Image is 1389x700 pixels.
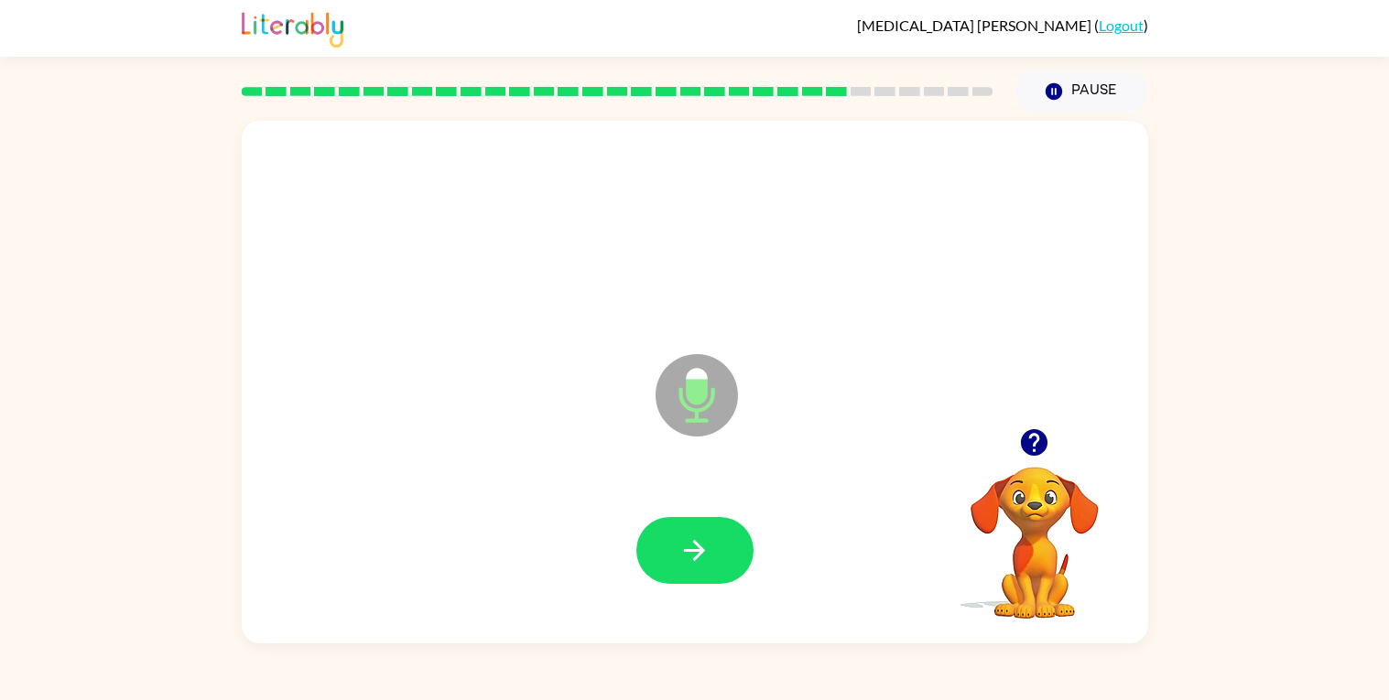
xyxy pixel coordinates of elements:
span: [MEDICAL_DATA] [PERSON_NAME] [857,16,1094,34]
a: Logout [1099,16,1144,34]
video: Your browser must support playing .mp4 files to use Literably. Please try using another browser. [943,438,1126,621]
div: ( ) [857,16,1148,34]
button: Pause [1015,70,1148,113]
img: Literably [242,7,343,48]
